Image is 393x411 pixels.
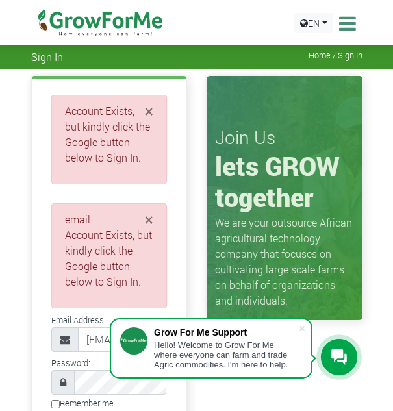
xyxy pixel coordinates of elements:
input: Email Address [78,327,167,352]
button: Close [145,212,153,227]
label: Remember me [51,397,114,410]
li: Account Exists, but kindly click the Google button below to Sign In. [65,103,153,166]
span: Home / Sign In [309,51,362,60]
h1: lets GROW together [215,151,354,213]
label: Email Address: [51,314,106,327]
p: We are your outsource African agricultural technology company that focuses on cultivating large s... [215,215,354,308]
span: × [145,209,153,230]
div: Grow For Me Support [154,327,298,338]
button: Close [145,103,153,119]
input: Remember me [51,400,60,408]
div: Hello! Welcome to Grow For Me where everyone can farm and trade Agric commodities. I'm here to help. [154,340,298,369]
li: Account Exists, but kindly click the Google button below to Sign In. [65,227,153,290]
h3: Join Us [215,127,354,149]
li: email [65,212,153,290]
span: Sign In [31,51,63,63]
span: × [145,101,153,121]
a: EN [294,13,333,33]
label: Password: [51,357,90,369]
